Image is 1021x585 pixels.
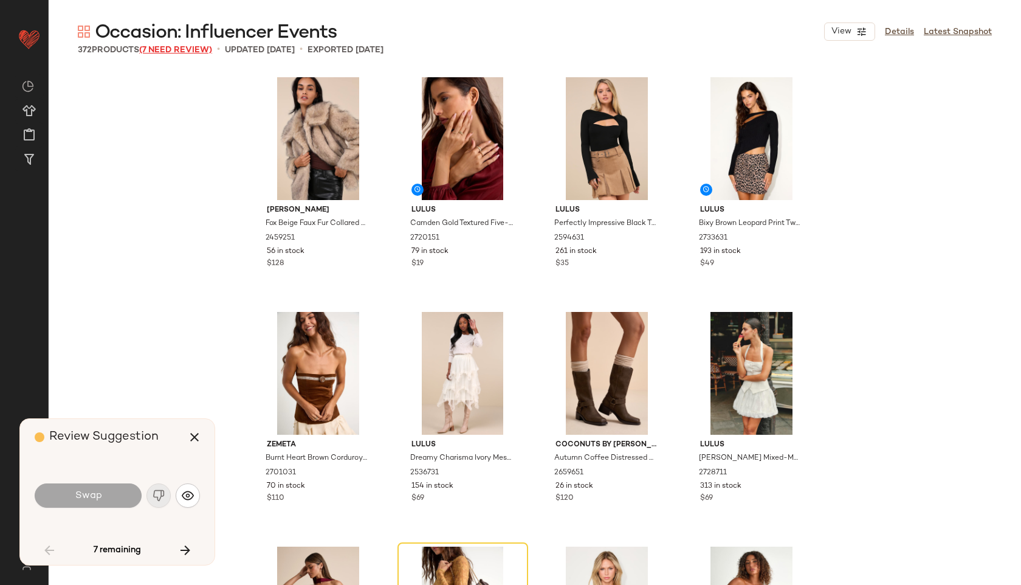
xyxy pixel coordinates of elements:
[924,26,992,38] a: Latest Snapshot
[700,258,714,269] span: $49
[554,453,657,464] span: Autumn Coffee Distressed Mid-Calf Moto Boots
[402,77,524,200] img: 2720151_01_OM_2025-09-17.jpg
[266,233,295,244] span: 2459251
[411,481,453,492] span: 154 in stock
[555,440,658,451] span: Coconuts By [PERSON_NAME]
[139,46,212,55] span: (7 Need Review)
[225,44,295,57] p: updated [DATE]
[555,246,597,257] span: 261 in stock
[411,246,449,257] span: 79 in stock
[257,312,379,435] img: 2701031_01_hero_2025-08-26.jpg
[95,21,337,45] span: Occasion: Influencer Events
[831,27,851,36] span: View
[555,258,569,269] span: $35
[699,218,802,229] span: Bixy Brown Leopard Print Tweed Mini Skirt
[300,43,303,57] span: •
[546,312,668,435] img: 2659651_01_OM_2025-09-09.jpg
[78,26,90,38] img: svg%3e
[78,46,92,55] span: 372
[15,561,38,570] img: svg%3e
[78,44,212,57] div: Products
[94,545,141,556] span: 7 remaining
[267,258,284,269] span: $128
[266,218,368,229] span: Fox Beige Faux Fur Collared Coat
[554,468,583,479] span: 2659651
[267,440,370,451] span: Zemeta
[700,493,713,504] span: $69
[267,205,370,216] span: [PERSON_NAME]
[690,312,813,435] img: 13112241_2728711.jpg
[182,490,194,502] img: svg%3e
[411,493,424,504] span: $69
[266,468,296,479] span: 2701031
[824,22,875,41] button: View
[699,233,727,244] span: 2733631
[267,493,284,504] span: $110
[22,80,34,92] img: svg%3e
[699,453,802,464] span: [PERSON_NAME] Mixed-Media Bubble-Hem Halter Mini Dress
[554,218,657,229] span: Perfectly Impressive Black Twist-Front Long Sleeve Bodysuit
[411,440,514,451] span: Lulus
[554,233,584,244] span: 2594631
[555,481,593,492] span: 26 in stock
[402,312,524,435] img: 12215201_2536731.jpg
[700,481,741,492] span: 313 in stock
[700,205,803,216] span: Lulus
[700,440,803,451] span: Lulus
[267,246,304,257] span: 56 in stock
[257,77,379,200] img: 12173181_2459251.jpg
[555,493,574,504] span: $120
[217,43,220,57] span: •
[410,218,513,229] span: Camden Gold Textured Five-Piece Ring Set
[690,77,813,200] img: 2733631_01_hero_2025-09-15.jpg
[308,44,383,57] p: Exported [DATE]
[267,481,305,492] span: 70 in stock
[410,468,439,479] span: 2536731
[410,453,513,464] span: Dreamy Charisma Ivory Mesh Tiered Handkerchief Midi Skirt
[17,27,41,51] img: heart_red.DM2ytmEG.svg
[555,205,658,216] span: Lulus
[266,453,368,464] span: Burnt Heart Brown Corduroy Rosette Strapless Top
[699,468,727,479] span: 2728711
[411,258,424,269] span: $19
[885,26,914,38] a: Details
[411,205,514,216] span: Lulus
[700,246,741,257] span: 193 in stock
[546,77,668,200] img: 12356341_2594631.jpg
[49,431,159,443] span: Review Suggestion
[410,233,439,244] span: 2720151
